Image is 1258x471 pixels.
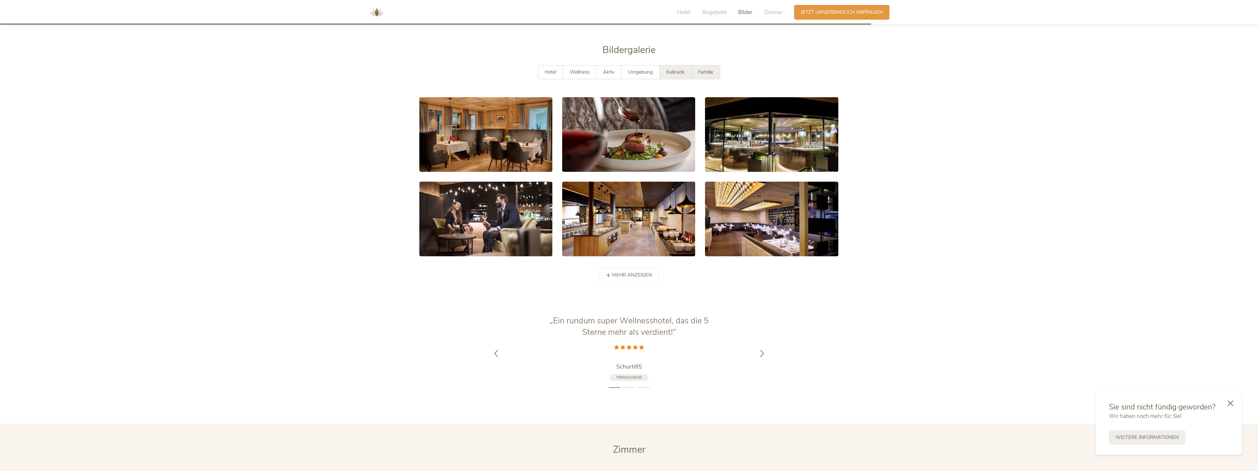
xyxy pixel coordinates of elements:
[666,69,685,75] span: Kulinarik
[550,315,709,338] span: „Ein rundum super Wellnesshotel, das die 5 Sterne mehr als verdient!“
[1109,402,1215,412] span: Sie sind nicht fündig geworden?
[764,9,783,16] span: Zimmer
[570,69,590,75] span: Wellness
[702,9,727,16] span: Angebote
[1109,412,1182,420] span: Wir haben noch mehr für Sie!
[738,9,753,16] span: Bilder
[1115,434,1179,441] span: Weitere Informationen
[603,69,615,75] span: Aktiv
[545,69,556,75] span: Hotel
[547,363,711,371] a: Schurti85
[698,69,713,75] span: Familie
[367,10,387,14] a: AMONTI & LUNARIS Wellnessresort
[367,3,387,22] img: AMONTI & LUNARIS Wellnessresort
[610,374,648,381] a: Tripadvisor
[612,272,652,279] span: mehr anzeigen
[616,375,642,380] span: Tripadvisor
[1109,430,1185,445] a: Weitere Informationen
[616,363,642,371] span: Schurti85
[613,443,645,456] span: Zimmer
[677,9,691,16] span: Hotel
[602,44,656,56] span: Bildergalerie
[801,9,883,16] span: Jetzt unverbindlich anfragen
[628,69,653,75] span: Umgebung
